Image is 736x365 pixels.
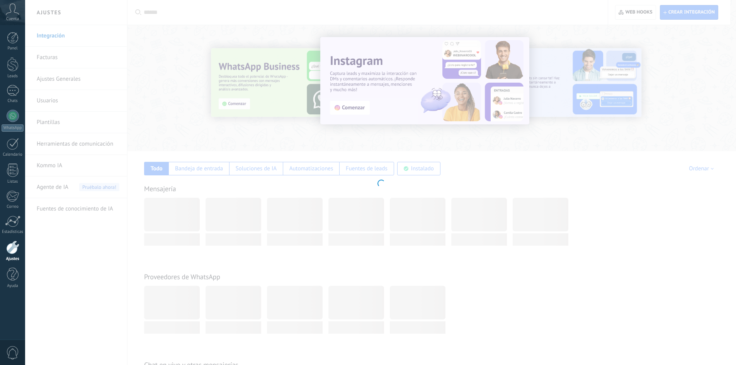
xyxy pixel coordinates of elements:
div: Chats [2,98,24,104]
div: Panel [2,46,24,51]
div: Calendario [2,152,24,157]
div: Ajustes [2,256,24,261]
div: Leads [2,74,24,79]
div: Listas [2,179,24,184]
div: Ayuda [2,284,24,289]
div: Estadísticas [2,229,24,234]
div: WhatsApp [2,124,24,132]
div: Correo [2,204,24,209]
span: Cuenta [6,17,19,22]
